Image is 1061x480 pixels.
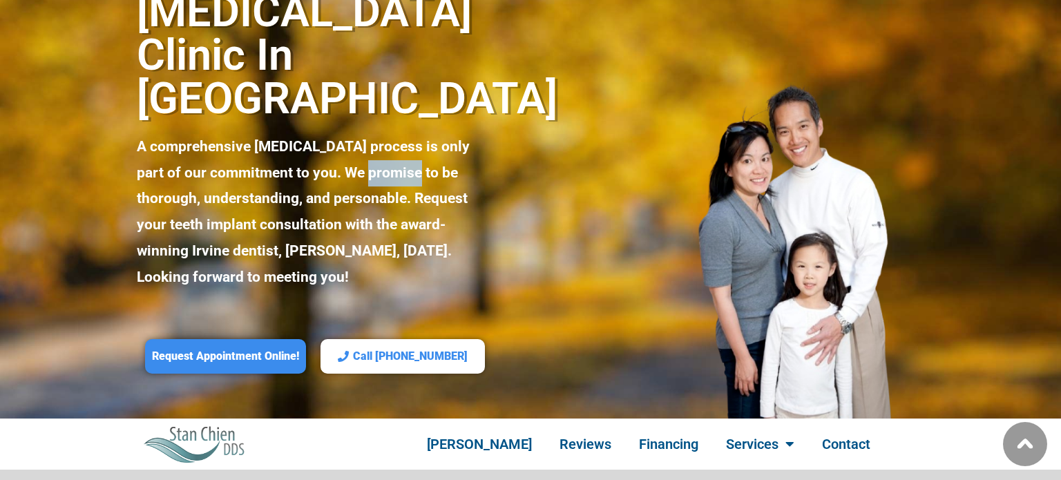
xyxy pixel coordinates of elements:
[380,428,917,460] nav: Menu
[625,428,712,460] a: Financing
[137,134,491,291] p: A comprehensive [MEDICAL_DATA] process is only part of our commitment to you. We promise to be th...
[145,339,306,374] a: Request Appointment Online!
[353,349,468,364] span: Call [PHONE_NUMBER]
[808,428,884,460] a: Contact
[712,428,808,460] a: Services
[546,428,625,460] a: Reviews
[152,349,299,364] span: Request Appointment Online!
[321,339,485,374] a: Call [PHONE_NUMBER]
[144,425,246,462] img: Stan Chien DDS Best Irvine Dentist Logo
[413,428,546,460] a: [PERSON_NAME]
